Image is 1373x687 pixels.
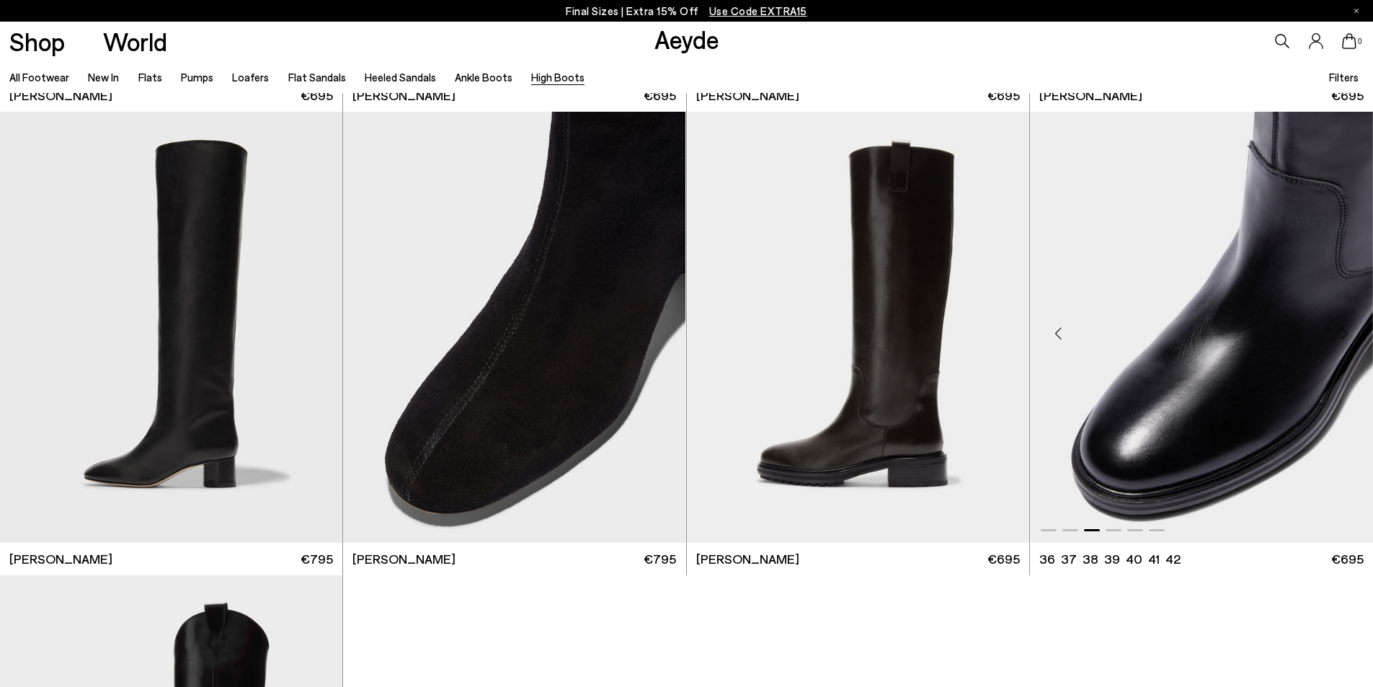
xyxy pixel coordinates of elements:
[644,87,676,105] span: €695
[9,29,65,54] a: Shop
[566,2,807,20] p: Final Sizes | Extra 15% Off
[1030,112,1373,542] img: Henry Knee-High Boots
[1030,543,1373,575] a: 36 37 38 39 40 41 42 €695
[1030,79,1373,112] a: [PERSON_NAME] €695
[1126,550,1142,568] li: 40
[1029,112,1372,542] img: Henry Knee-High Boots
[9,550,112,568] span: [PERSON_NAME]
[1331,87,1364,105] span: €695
[696,550,799,568] span: [PERSON_NAME]
[1323,311,1366,355] div: Next slide
[687,112,1029,542] img: Henry Knee-High Boots
[455,71,512,84] a: Ankle Boots
[687,543,1029,575] a: [PERSON_NAME] €695
[343,543,685,575] a: [PERSON_NAME] €795
[1165,550,1181,568] li: 42
[654,24,719,54] a: Aeyde
[352,87,456,105] span: [PERSON_NAME]
[644,550,676,568] span: €795
[88,71,119,84] a: New In
[365,71,436,84] a: Heeled Sandals
[696,87,799,105] span: [PERSON_NAME]
[1030,112,1373,542] div: 3 / 6
[1331,550,1364,568] span: €695
[232,71,269,84] a: Loafers
[687,79,1029,112] a: [PERSON_NAME] €695
[1148,550,1160,568] li: 41
[138,71,162,84] a: Flats
[181,71,213,84] a: Pumps
[343,112,685,542] a: Next slide Previous slide
[685,112,1028,542] img: Willa Suede Over-Knee Boots
[301,550,333,568] span: €795
[1029,112,1372,542] div: 2 / 6
[1329,71,1359,84] span: Filters
[1104,550,1120,568] li: 39
[1061,550,1077,568] li: 37
[352,550,456,568] span: [PERSON_NAME]
[1039,87,1142,105] span: [PERSON_NAME]
[687,112,1029,542] a: 6 / 6 1 / 6 2 / 6 3 / 6 4 / 6 5 / 6 6 / 6 1 / 6 Next slide Previous slide
[343,79,685,112] a: [PERSON_NAME] €695
[987,87,1020,105] span: €695
[9,71,69,84] a: All Footwear
[987,550,1020,568] span: €695
[343,112,685,542] div: 3 / 6
[288,71,346,84] a: Flat Sandals
[9,87,112,105] span: [PERSON_NAME]
[1037,311,1080,355] div: Previous slide
[685,112,1028,542] div: 4 / 6
[1039,550,1055,568] li: 36
[1356,37,1364,45] span: 0
[1083,550,1098,568] li: 38
[709,4,807,17] span: Navigate to /collections/ss25-final-sizes
[687,112,1029,542] div: 1 / 6
[343,112,685,542] img: Willa Suede Over-Knee Boots
[1030,112,1373,542] a: Next slide Previous slide
[301,87,333,105] span: €695
[531,71,585,84] a: High Boots
[1039,550,1176,568] ul: variant
[1342,33,1356,49] a: 0
[103,29,167,54] a: World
